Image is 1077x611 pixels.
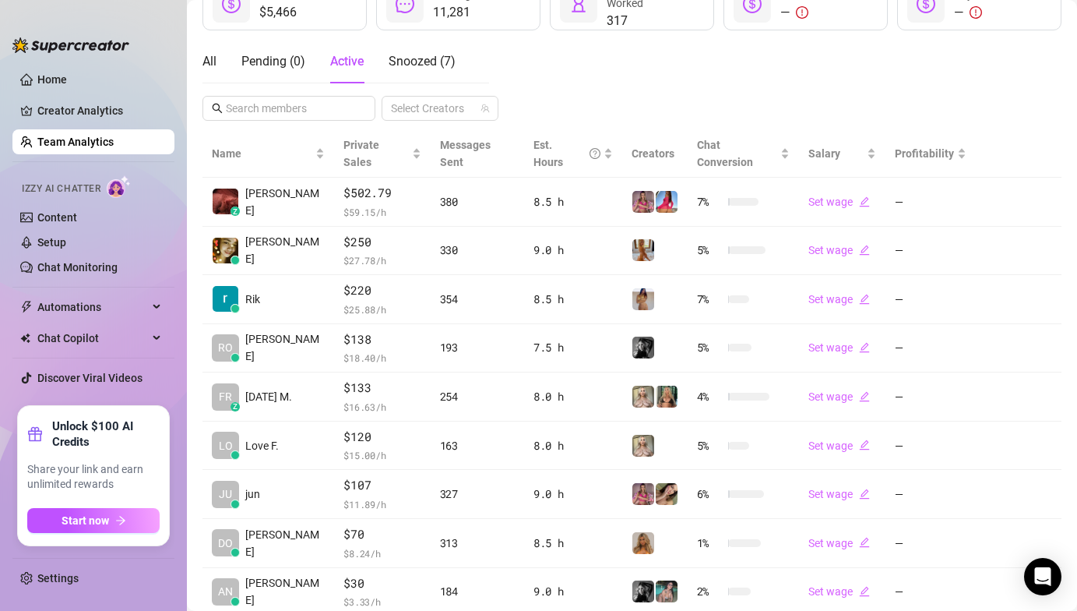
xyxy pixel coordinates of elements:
[202,130,334,178] th: Name
[697,242,722,259] span: 5 %
[245,526,325,560] span: [PERSON_NAME]
[632,483,654,505] img: Tabby (VIP)
[632,581,654,602] img: Kennedy (VIP)
[440,583,515,600] div: 184
[533,242,613,259] div: 9.0 h
[480,104,490,113] span: team
[343,476,421,495] span: $107
[12,37,129,53] img: logo-BBDzfeDw.svg
[343,184,421,203] span: $502.79
[808,196,870,208] a: Set wageedit
[885,373,976,422] td: —
[632,386,654,408] img: Ellie (VIP)
[218,535,233,552] span: DO
[343,330,421,349] span: $138
[202,52,216,71] div: All
[632,239,654,261] img: Celine (VIP)
[885,519,976,568] td: —
[656,483,678,505] img: Mocha (VIP)
[808,585,870,598] a: Set wageedit
[590,136,600,171] span: question-circle
[885,227,976,276] td: —
[859,294,870,305] span: edit
[632,288,654,310] img: Georgia (VIP)
[533,535,613,552] div: 8.5 h
[533,437,613,454] div: 8.0 h
[343,428,421,447] span: $120
[219,486,232,503] span: JU
[343,204,421,220] span: $ 59.15 /h
[656,581,678,602] img: MJaee (VIP)
[343,525,421,544] span: $70
[245,388,292,405] span: [DATE] M.
[859,537,870,548] span: edit
[245,486,260,503] span: jun
[780,3,842,22] div: —
[697,339,722,356] span: 5 %
[27,508,160,533] button: Start nowarrow-right
[259,3,331,22] span: $5,466
[245,437,279,454] span: Love F.
[440,193,515,210] div: 380
[808,293,870,305] a: Set wageedit
[245,574,325,609] span: [PERSON_NAME]
[343,253,421,268] span: $ 27.78 /h
[440,535,515,552] div: 313
[697,535,722,552] span: 1 %
[808,488,870,500] a: Set wageedit
[954,3,994,22] div: —
[697,388,722,405] span: 4 %
[20,333,30,344] img: Chat Copilot
[885,324,976,373] td: —
[52,419,160,450] strong: Unlock $100 AI Credits
[656,386,678,408] img: Ellie (Free)
[533,583,613,600] div: 9.0 h
[107,175,131,198] img: AI Chatter
[37,136,114,148] a: Team Analytics
[796,6,808,19] span: exclamation-circle
[808,147,840,160] span: Salary
[37,572,79,585] a: Settings
[440,486,515,503] div: 327
[808,537,870,549] a: Set wageedit
[343,496,421,512] span: $ 11.89 /h
[533,486,613,503] div: 9.0 h
[212,145,312,162] span: Name
[37,211,77,224] a: Content
[1024,558,1061,595] div: Open Intercom Messenger
[440,339,515,356] div: 193
[115,515,126,526] span: arrow-right
[440,291,515,308] div: 354
[859,245,870,256] span: edit
[632,191,654,213] img: Tabby (VIP)
[607,12,701,30] span: 317
[859,586,870,597] span: edit
[440,139,491,168] span: Messages Sent
[343,399,421,415] span: $ 16.63 /h
[245,330,325,365] span: [PERSON_NAME]
[27,462,160,493] span: Share your link and earn unlimited rewards
[213,189,238,214] img: Nobert Calimpon
[533,388,613,405] div: 8.0 h
[343,350,421,366] span: $ 18.40 /h
[212,103,223,114] span: search
[859,342,870,353] span: edit
[343,574,421,593] span: $30
[808,244,870,256] a: Set wageedit
[231,207,240,216] div: z
[389,54,456,69] span: Snoozed ( 7 )
[37,326,148,351] span: Chat Copilot
[632,337,654,358] img: Kennedy (VIP)
[343,546,421,561] span: $ 8.24 /h
[970,6,982,19] span: exclamation-circle
[37,261,118,274] a: Chat Monitoring
[885,470,976,519] td: —
[859,391,870,402] span: edit
[885,422,976,471] td: —
[632,435,654,457] img: Ellie (VIP)
[440,388,515,405] div: 254
[622,130,688,178] th: Creators
[343,379,421,397] span: $133
[808,341,870,354] a: Set wageedit
[697,193,722,210] span: 7 %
